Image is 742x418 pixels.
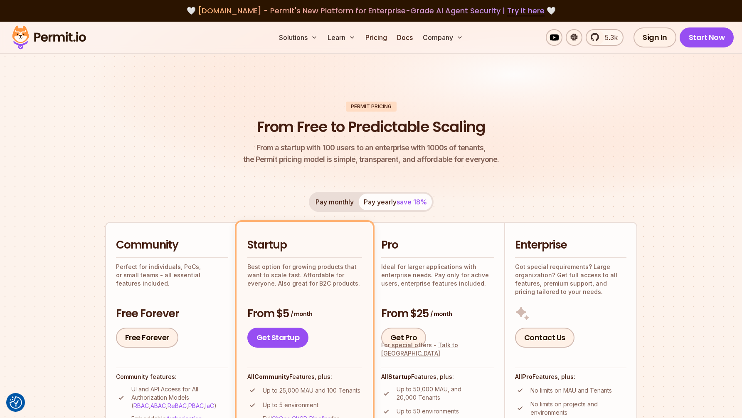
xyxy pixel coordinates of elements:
[515,373,626,381] h4: All Features, plus:
[188,402,204,409] a: PBAC
[362,29,390,46] a: Pricing
[247,306,362,321] h3: From $5
[116,306,228,321] h3: Free Forever
[381,341,494,358] div: For special offers -
[247,373,362,381] h4: All Features, plus:
[381,373,494,381] h4: All Features, plus:
[8,23,90,52] img: Permit logo
[530,400,626,417] p: No limits on projects and environments
[515,263,626,296] p: Got special requirements? Large organization? Get full access to all features, premium support, a...
[116,263,228,288] p: Perfect for individuals, PoCs, or small teams - all essential features included.
[388,373,411,380] strong: Startup
[515,328,574,348] a: Contact Us
[515,238,626,253] h2: Enterprise
[205,402,214,409] a: IaC
[198,5,545,16] span: [DOMAIN_NAME] - Permit's New Platform for Enterprise-Grade AI Agent Security |
[600,32,618,42] span: 5.3k
[263,386,360,395] p: Up to 25,000 MAU and 100 Tenants
[254,373,289,380] strong: Community
[247,263,362,288] p: Best option for growing products that want to scale fast. Affordable for everyone. Also great for...
[247,328,309,348] a: Get Startup
[324,29,359,46] button: Learn
[150,402,166,409] a: ABAC
[507,5,545,16] a: Try it here
[634,27,676,47] a: Sign In
[680,27,734,47] a: Start Now
[247,238,362,253] h2: Startup
[263,401,318,409] p: Up to 5 environment
[311,194,359,210] button: Pay monthly
[530,386,612,395] p: No limits on MAU and Tenants
[131,385,228,410] p: UI and API Access for All Authorization Models ( , , , , )
[397,385,494,402] p: Up to 50,000 MAU, and 20,000 Tenants
[394,29,416,46] a: Docs
[133,402,149,409] a: RBAC
[586,29,624,46] a: 5.3k
[116,373,228,381] h4: Community features:
[20,5,722,17] div: 🤍 🤍
[291,310,312,318] span: / month
[381,263,494,288] p: Ideal for larger applications with enterprise needs. Pay only for active users, enterprise featur...
[430,310,452,318] span: / month
[116,328,178,348] a: Free Forever
[419,29,466,46] button: Company
[522,373,532,380] strong: Pro
[397,407,459,416] p: Up to 50 environments
[10,396,22,409] button: Consent Preferences
[381,238,494,253] h2: Pro
[243,142,499,154] span: From a startup with 100 users to an enterprise with 1000s of tenants,
[116,238,228,253] h2: Community
[257,117,485,137] h1: From Free to Predictable Scaling
[243,142,499,165] p: the Permit pricing model is simple, transparent, and affordable for everyone.
[168,402,187,409] a: ReBAC
[381,328,426,348] a: Get Pro
[276,29,321,46] button: Solutions
[346,102,397,112] div: Permit Pricing
[10,396,22,409] img: Revisit consent button
[381,306,494,321] h3: From $25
